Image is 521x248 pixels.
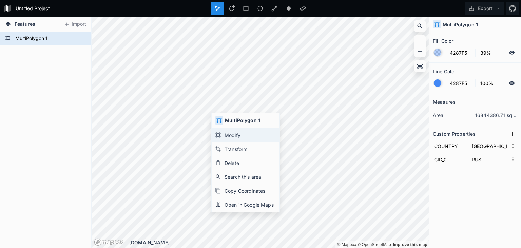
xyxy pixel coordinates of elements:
[212,142,279,156] div: Transform
[443,21,478,28] h4: MultiPolygon 1
[225,117,260,124] h4: MultiPolygon 1
[212,170,279,184] div: Search this area
[433,129,476,139] h2: Custom Properties
[212,184,279,198] div: Copy Coordinates
[212,156,279,170] div: Delete
[212,198,279,212] div: Open in Google Maps
[470,141,508,151] input: Empty
[60,19,90,30] button: Import
[433,36,453,46] h2: Fill Color
[212,128,279,142] div: Modify
[129,239,429,246] div: [DOMAIN_NAME]
[337,242,356,247] a: Mapbox
[433,141,467,151] input: Name
[470,154,508,165] input: Empty
[15,20,35,27] span: Features
[94,238,124,246] a: Mapbox logo
[433,154,467,165] input: Name
[433,112,475,119] dt: area
[358,242,391,247] a: OpenStreetMap
[393,242,427,247] a: Map feedback
[465,2,504,15] button: Export
[433,66,456,77] h2: Line Color
[433,97,456,107] h2: Measures
[475,112,518,119] dd: 16844386.71 sq. km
